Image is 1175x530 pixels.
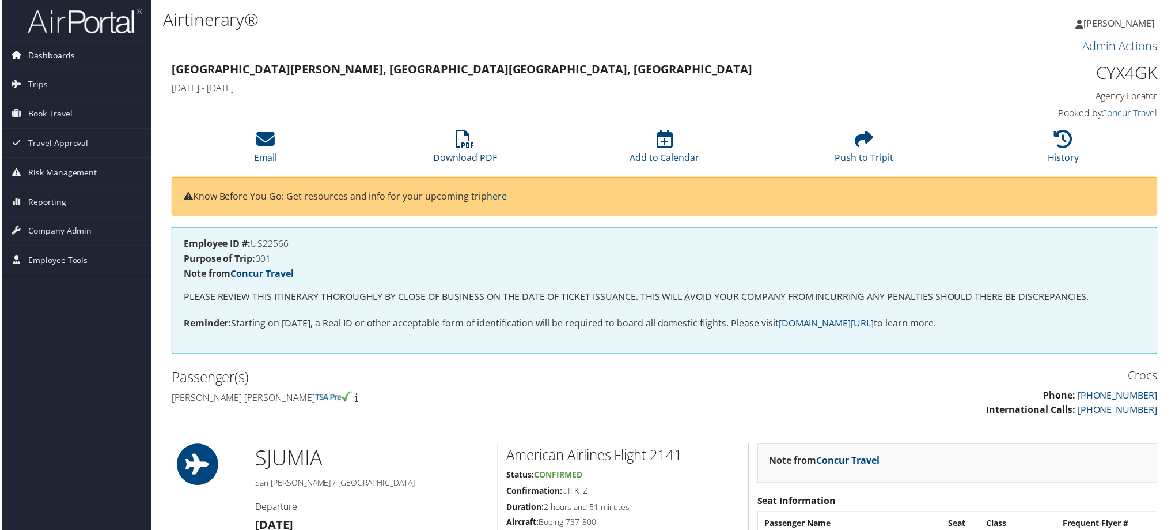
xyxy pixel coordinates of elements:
h4: Booked by [925,107,1159,120]
a: Add to Calendar [630,137,700,164]
strong: Confirmation: [506,487,562,498]
strong: Note from [770,456,881,468]
a: Concur Travel [1104,107,1159,120]
h2: American Airlines Flight 2141 [506,447,740,467]
h3: Crocs [673,369,1159,385]
span: Trips [26,70,46,99]
h4: [DATE] - [DATE] [170,82,908,95]
strong: Employee ID #: [182,238,249,251]
a: Email [252,137,276,164]
strong: Purpose of Trip: [182,253,254,266]
img: airportal-logo.png [25,7,141,35]
span: Risk Management [26,159,95,187]
a: History [1049,137,1081,164]
a: [PHONE_NUMBER] [1079,390,1159,403]
span: Company Admin [26,217,90,246]
h4: [PERSON_NAME] [PERSON_NAME] [170,393,656,405]
a: Admin Actions [1084,38,1159,54]
strong: Seat Information [758,496,837,509]
h5: Boeing 737-800 [506,518,740,530]
p: Know Before You Go: Get resources and info for your upcoming trip [182,190,1147,205]
p: Starting on [DATE], a Real ID or other acceptable form of identification will be required to boar... [182,317,1147,332]
h4: US22566 [182,240,1147,249]
strong: International Calls: [988,405,1077,418]
img: tsa-precheck.png [314,393,351,403]
span: Reporting [26,188,64,217]
strong: [GEOGRAPHIC_DATA][PERSON_NAME], [GEOGRAPHIC_DATA] [GEOGRAPHIC_DATA], [GEOGRAPHIC_DATA] [170,61,753,77]
a: Concur Travel [817,456,881,468]
strong: Note from [182,268,293,281]
strong: Reminder: [182,318,230,330]
h1: CYX4GK [925,61,1159,85]
h4: Agency Locator [925,90,1159,103]
h2: Passenger(s) [170,369,656,389]
h1: SJU MIA [254,445,488,474]
a: [PERSON_NAME] [1077,6,1168,40]
p: PLEASE REVIEW THIS ITINERARY THOROUGHLY BY CLOSE OF BUSINESS ON THE DATE OF TICKET ISSUANCE. THIS... [182,291,1147,306]
h5: San [PERSON_NAME] / [GEOGRAPHIC_DATA] [254,479,488,490]
h4: 001 [182,255,1147,264]
a: Concur Travel [229,268,293,281]
span: Confirmed [534,471,582,482]
a: here [486,190,506,203]
a: Download PDF [433,137,496,164]
a: Push to Tripit [836,137,894,164]
span: Employee Tools [26,247,86,276]
strong: Duration: [506,503,544,514]
span: Travel Approval [26,129,86,158]
h1: Airtinerary® [161,7,832,32]
a: [DOMAIN_NAME][URL] [779,318,875,330]
h4: Departure [254,502,488,514]
strong: Aircraft: [506,518,539,529]
h5: UIFKTZ [506,487,740,498]
span: Book Travel [26,100,70,129]
a: [PHONE_NUMBER] [1079,405,1159,418]
h5: 2 hours and 51 minutes [506,503,740,514]
span: [PERSON_NAME] [1085,17,1157,29]
strong: Phone: [1045,390,1077,403]
strong: Status: [506,471,534,482]
span: Dashboards [26,41,73,70]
